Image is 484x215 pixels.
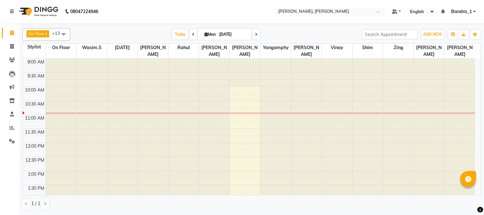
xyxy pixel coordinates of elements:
span: [PERSON_NAME] [414,44,444,58]
div: 11:30 AM [24,129,46,136]
span: On Floor [46,44,76,52]
iframe: chat widget [457,189,478,209]
div: Stylist [23,44,46,50]
div: 1:00 PM [26,171,46,178]
div: 10:30 AM [24,101,46,108]
span: Rahul [168,44,199,52]
b: 08047224946 [70,3,98,20]
div: 12:00 PM [24,143,46,150]
span: Mon [203,32,217,37]
span: On Floor [28,31,44,36]
span: Vinay [322,44,352,52]
span: +13 [52,31,65,36]
span: 1 / 1 [31,200,40,207]
span: Shim [353,44,383,52]
div: 12:30 PM [24,157,46,164]
span: Yangamphy [260,44,291,52]
span: [PERSON_NAME] [230,44,260,58]
span: [PERSON_NAME] [444,44,475,58]
img: logo [16,3,60,20]
span: Today [172,29,188,39]
a: x [44,31,47,36]
span: [DATE] [107,44,138,52]
div: 1:30 PM [26,185,46,192]
span: ADD NEW [423,32,442,37]
div: 10:00 AM [24,87,46,93]
span: [PERSON_NAME] [199,44,229,58]
span: Wasim.S [77,44,107,52]
span: Zing [383,44,413,52]
input: Search Appointment [362,29,418,39]
span: Bandra_1 [451,8,472,15]
input: 2025-09-01 [217,30,249,39]
div: 9:30 AM [26,73,46,79]
div: 11:00 AM [24,115,46,122]
div: 9:00 AM [26,59,46,65]
span: [PERSON_NAME] [291,44,322,58]
button: ADD NEW [421,30,443,39]
span: [PERSON_NAME] [138,44,168,58]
